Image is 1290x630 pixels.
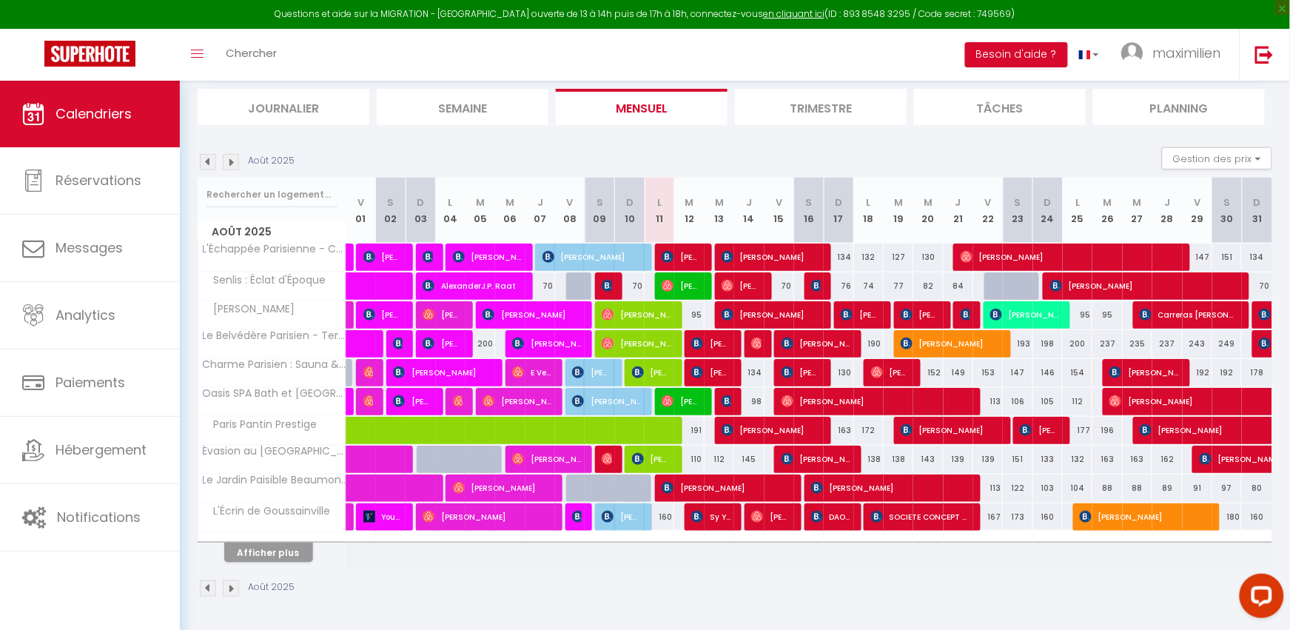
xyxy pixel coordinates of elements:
[751,503,790,531] span: [PERSON_NAME]
[1063,475,1092,502] div: 104
[423,301,462,329] span: [PERSON_NAME]
[423,272,521,300] span: AlexanderJ.P. Raat
[1183,244,1212,271] div: 147
[722,416,820,444] span: [PERSON_NAME]
[1183,178,1212,244] th: 29
[1003,330,1032,358] div: 193
[734,359,764,386] div: 134
[913,359,943,386] div: 152
[1092,417,1122,444] div: 196
[1133,195,1142,210] abbr: M
[1050,272,1237,300] span: [PERSON_NAME]
[751,329,761,358] span: [PERSON_NAME]
[1242,359,1272,386] div: 178
[1242,244,1272,271] div: 134
[1162,147,1272,170] button: Gestion des prix
[854,330,884,358] div: 190
[615,178,645,244] th: 10
[572,503,582,531] span: [PERSON_NAME]
[1020,416,1059,444] span: [PERSON_NAME]
[824,417,853,444] div: 163
[602,445,611,473] span: [PERSON_NAME]
[824,244,853,271] div: 134
[56,104,132,123] span: Calendriers
[376,178,406,244] th: 02
[705,446,734,473] div: 112
[602,503,641,531] span: [PERSON_NAME]
[388,195,394,210] abbr: S
[867,195,871,210] abbr: L
[56,238,123,257] span: Messages
[1092,178,1122,244] th: 26
[483,301,581,329] span: [PERSON_NAME]
[1093,89,1265,125] li: Planning
[794,178,824,244] th: 16
[201,388,349,399] span: Oasis SPA Bath et [GEOGRAPHIC_DATA]
[734,388,764,415] div: 98
[377,89,548,125] li: Semaine
[248,154,295,168] p: Août 2025
[746,195,752,210] abbr: J
[363,387,373,415] span: [PERSON_NAME]
[602,272,611,300] span: [PERSON_NAME]
[626,195,634,210] abbr: D
[722,272,761,300] span: [PERSON_NAME]
[990,301,1059,329] span: [PERSON_NAME]
[763,7,824,20] a: en cliquant ici
[1109,358,1178,386] span: [PERSON_NAME]
[1152,446,1182,473] div: 162
[854,417,884,444] div: 172
[1110,29,1240,81] a: ... maximilien
[685,195,694,210] abbr: M
[1092,446,1122,473] div: 163
[393,387,432,415] span: [PERSON_NAME]
[44,41,135,67] img: Super Booking
[201,244,349,255] span: L'Échappée Parisienne - Canal [GEOGRAPHIC_DATA]
[691,503,730,531] span: Sy Ya
[1242,178,1272,244] th: 31
[201,359,349,370] span: Charme Parisien : Sauna & Jardin
[1092,475,1122,502] div: 88
[1063,330,1092,358] div: 200
[423,503,551,531] span: [PERSON_NAME]
[806,195,813,210] abbr: S
[944,178,973,244] th: 21
[572,358,611,386] span: [PERSON_NAME]
[782,387,969,415] span: [PERSON_NAME]
[924,195,933,210] abbr: M
[201,330,349,341] span: Le Belvédère Parisien - Terrasse, Billard
[901,301,940,329] span: [PERSON_NAME]
[871,503,970,531] span: SOCIETE CONCEPT RENODECO - CRD
[363,358,373,386] span: [PERSON_NAME]
[944,359,973,386] div: 149
[1183,359,1212,386] div: 192
[537,195,543,210] abbr: J
[782,329,850,358] span: [PERSON_NAME]
[248,580,295,594] p: Août 2025
[1033,388,1063,415] div: 105
[824,178,853,244] th: 17
[436,178,466,244] th: 04
[602,301,671,329] span: [PERSON_NAME]
[1242,272,1272,300] div: 70
[1080,503,1208,531] span: [PERSON_NAME]
[393,329,403,358] span: [PERSON_NAME]
[1224,195,1231,210] abbr: S
[483,387,551,415] span: [PERSON_NAME]
[1033,446,1063,473] div: 133
[662,243,701,271] span: [PERSON_NAME]
[201,503,335,520] span: L'Écrin de Goussainville
[198,89,369,125] li: Journalier
[1033,178,1063,244] th: 24
[691,329,730,358] span: [PERSON_NAME]
[1242,503,1272,531] div: 160
[854,446,884,473] div: 138
[1092,330,1122,358] div: 237
[201,446,349,457] span: Évasion au [GEOGRAPHIC_DATA]
[955,195,961,210] abbr: J
[1212,503,1242,531] div: 180
[913,272,943,300] div: 82
[201,475,349,486] span: Le Jardin Paisible Beaumontois
[466,178,495,244] th: 05
[1121,42,1143,64] img: ...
